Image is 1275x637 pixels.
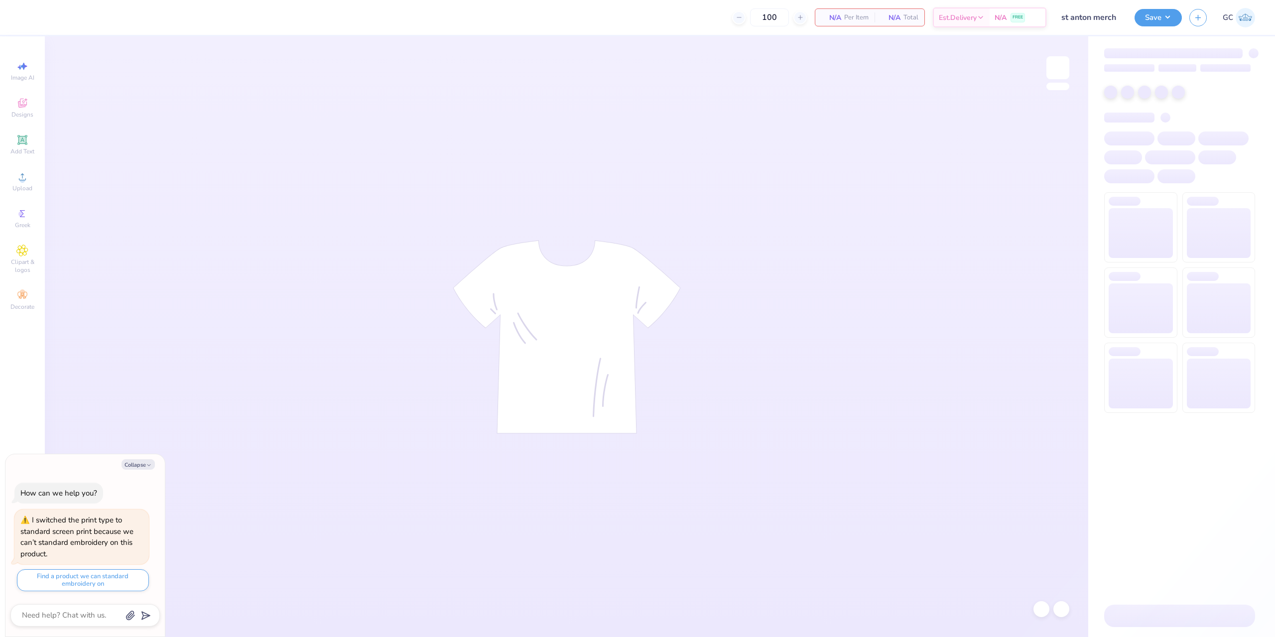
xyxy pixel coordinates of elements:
[1135,9,1182,26] button: Save
[122,459,155,470] button: Collapse
[995,12,1007,23] span: N/A
[1223,8,1255,27] a: GC
[20,515,133,559] div: I switched the print type to standard screen print because we can’t standard embroidery on this p...
[821,12,841,23] span: N/A
[11,74,34,82] span: Image AI
[1054,7,1127,27] input: Untitled Design
[881,12,900,23] span: N/A
[903,12,918,23] span: Total
[5,258,40,274] span: Clipart & logos
[15,221,30,229] span: Greek
[10,303,34,311] span: Decorate
[11,111,33,119] span: Designs
[844,12,869,23] span: Per Item
[12,184,32,192] span: Upload
[453,240,681,434] img: tee-skeleton.svg
[20,488,97,498] div: How can we help you?
[17,569,149,591] button: Find a product we can standard embroidery on
[1236,8,1255,27] img: Gerard Christopher Trorres
[10,147,34,155] span: Add Text
[1223,12,1233,23] span: GC
[750,8,789,26] input: – –
[1013,14,1023,21] span: FREE
[939,12,977,23] span: Est. Delivery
